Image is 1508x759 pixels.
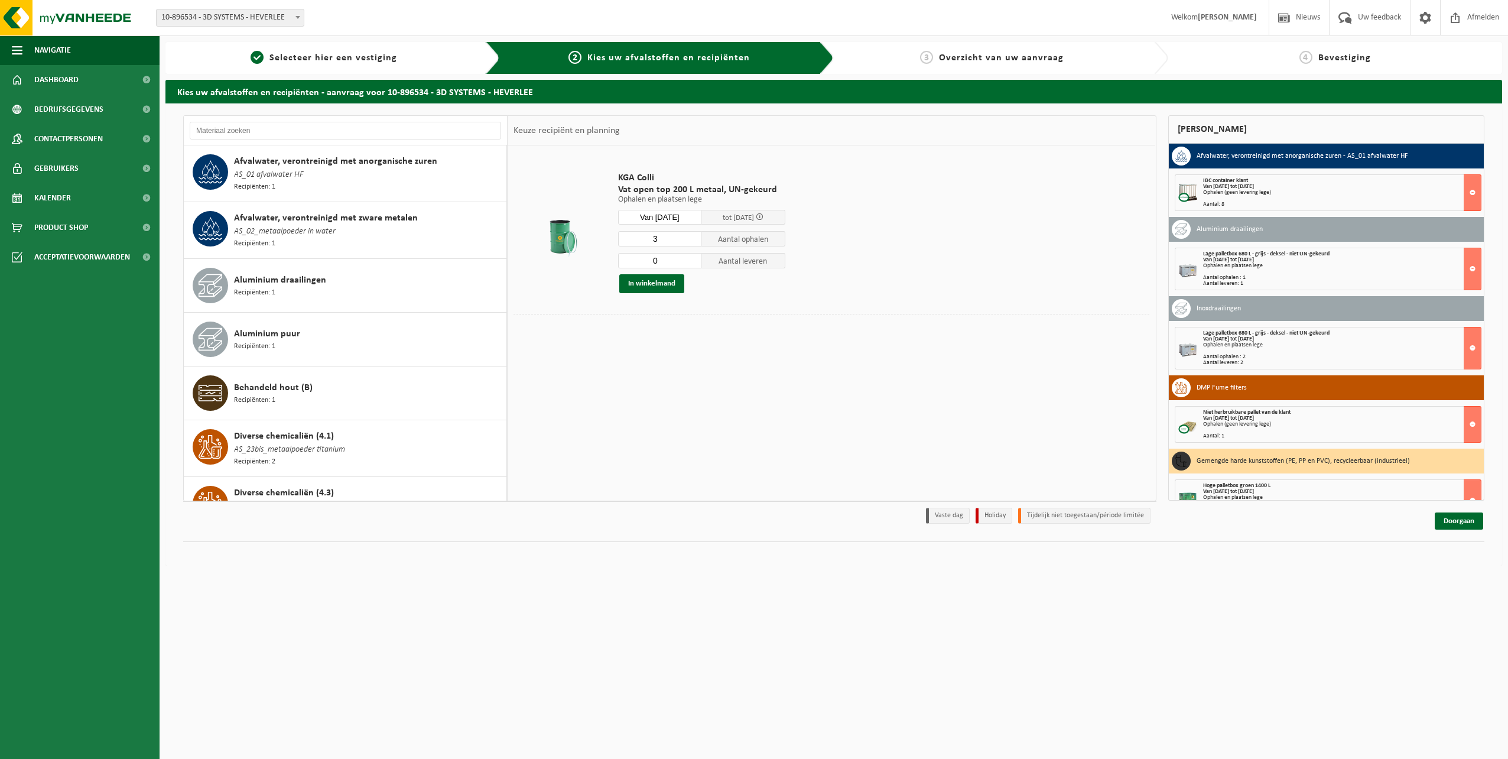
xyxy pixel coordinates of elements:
[234,273,326,287] span: Aluminium draailingen
[1018,508,1150,524] li: Tijdelijk niet toegestaan/période limitée
[920,51,933,64] span: 3
[157,9,304,26] span: 10-896534 - 3D SYSTEMS - HEVERLEE
[976,508,1012,524] li: Holiday
[1203,482,1270,489] span: Hoge palletbox groen 1400 L
[234,395,275,406] span: Recipiënten: 1
[234,486,334,500] span: Diverse chemicaliën (4.3)
[234,500,323,513] span: AS_06_process filter metal
[1203,336,1254,342] strong: Van [DATE] tot [DATE]
[1197,220,1263,239] h3: Aluminium draailingen
[1197,299,1241,318] h3: Inoxdraailingen
[1203,433,1481,439] div: Aantal: 1
[1197,378,1247,397] h3: DMP Fume filters
[618,210,702,225] input: Selecteer datum
[34,242,130,272] span: Acceptatievoorwaarden
[234,168,303,181] span: AS_01 afvalwater HF
[1203,202,1481,207] div: Aantal: 8
[1203,360,1481,366] div: Aantal leveren: 2
[1435,513,1483,530] a: Doorgaan
[165,80,1502,103] h2: Kies uw afvalstoffen en recipiënten - aanvraag voor 10-896534 - 3D SYSTEMS - HEVERLEE
[1203,177,1248,184] span: IBC container klant
[234,381,313,395] span: Behandeld hout (B)
[1203,251,1330,257] span: Lage palletbox 680 L - grijs - deksel - niet UN-gekeurd
[184,366,507,420] button: Behandeld hout (B) Recipiënten: 1
[618,172,785,184] span: KGA Colli
[926,508,970,524] li: Vaste dag
[939,53,1064,63] span: Overzicht van uw aanvraag
[587,53,750,63] span: Kies uw afvalstoffen en recipiënten
[184,313,507,366] button: Aluminium puur Recipiënten: 1
[1203,488,1254,495] strong: Van [DATE] tot [DATE]
[618,196,785,204] p: Ophalen en plaatsen lege
[1318,53,1371,63] span: Bevestiging
[1203,409,1291,416] span: Niet herbruikbare pallet van de klant
[1203,275,1481,281] div: Aantal ophalen : 1
[234,181,275,193] span: Recipiënten: 1
[34,124,103,154] span: Contactpersonen
[1203,330,1330,336] span: Lage palletbox 680 L - grijs - deksel - niet UN-gekeurd
[1203,257,1254,263] strong: Van [DATE] tot [DATE]
[234,211,418,225] span: Afvalwater, verontreinigd met zware metalen
[251,51,264,64] span: 1
[568,51,581,64] span: 2
[269,53,397,63] span: Selecteer hier een vestiging
[156,9,304,27] span: 10-896534 - 3D SYSTEMS - HEVERLEE
[1197,147,1408,166] h3: Afvalwater, verontreinigd met anorganische zuren - AS_01 afvalwater HF
[1299,51,1312,64] span: 4
[701,231,785,246] span: Aantal ophalen
[184,202,507,259] button: Afvalwater, verontreinigd met zware metalen AS_02_metaalpoeder in water Recipiënten: 1
[1203,281,1481,287] div: Aantal leveren: 1
[184,259,507,313] button: Aluminium draailingen Recipiënten: 1
[701,253,785,268] span: Aantal leveren
[1203,415,1254,421] strong: Van [DATE] tot [DATE]
[619,274,684,293] button: In winkelmand
[1203,421,1481,427] div: Ophalen (geen levering lege)
[34,95,103,124] span: Bedrijfsgegevens
[1203,342,1481,348] div: Ophalen en plaatsen lege
[1203,183,1254,190] strong: Van [DATE] tot [DATE]
[34,213,88,242] span: Product Shop
[184,420,507,477] button: Diverse chemicaliën (4.1) AS_23bis_metaalpoeder titanium Recipiënten: 2
[234,443,345,456] span: AS_23bis_metaalpoeder titanium
[234,341,275,352] span: Recipiënten: 1
[1203,495,1481,501] div: Ophalen en plaatsen lege
[184,477,507,534] button: Diverse chemicaliën (4.3) AS_06_process filter metal
[1198,13,1257,22] strong: [PERSON_NAME]
[508,116,626,145] div: Keuze recipiënt en planning
[1168,115,1485,144] div: [PERSON_NAME]
[34,183,71,213] span: Kalender
[1203,354,1481,360] div: Aantal ophalen : 2
[1203,190,1481,196] div: Ophalen (geen levering lege)
[184,145,507,202] button: Afvalwater, verontreinigd met anorganische zuren AS_01 afvalwater HF Recipiënten: 1
[234,429,334,443] span: Diverse chemicaliën (4.1)
[618,184,785,196] span: Vat open top 200 L metaal, UN-gekeurd
[234,456,275,468] span: Recipiënten: 2
[234,287,275,299] span: Recipiënten: 1
[34,65,79,95] span: Dashboard
[34,35,71,65] span: Navigatie
[1203,263,1481,269] div: Ophalen en plaatsen lege
[190,122,501,140] input: Materiaal zoeken
[723,214,754,222] span: tot [DATE]
[234,238,275,249] span: Recipiënten: 1
[34,154,79,183] span: Gebruikers
[171,51,476,65] a: 1Selecteer hier een vestiging
[234,327,300,341] span: Aluminium puur
[1197,452,1410,471] h3: Gemengde harde kunststoffen (PE, PP en PVC), recycleerbaar (industrieel)
[234,154,437,168] span: Afvalwater, verontreinigd met anorganische zuren
[234,225,336,238] span: AS_02_metaalpoeder in water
